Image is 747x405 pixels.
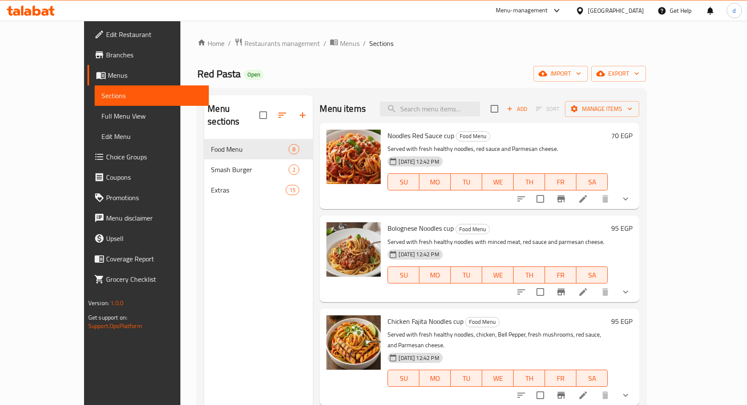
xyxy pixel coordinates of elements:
p: Served with fresh healthy noodles, chicken, Bell Pepper, fresh mushrooms, red sauce, and Parmesan... [388,329,608,351]
span: SA [580,372,604,385]
h6: 95 EGP [611,222,632,234]
svg: Show Choices [621,194,631,204]
span: SU [391,269,416,281]
span: 2 [289,166,299,174]
span: Noodles Red Sauce cup [388,129,454,142]
div: [GEOGRAPHIC_DATA] [588,6,644,15]
svg: Show Choices [621,287,631,297]
span: SU [391,372,416,385]
span: Select to update [531,386,549,404]
a: Menu disclaimer [87,208,209,228]
a: Choice Groups [87,147,209,167]
h2: Menu sections [208,102,259,128]
a: Full Menu View [95,106,209,126]
a: Restaurants management [234,38,320,49]
span: Restaurants management [244,38,320,48]
span: TU [454,176,479,188]
button: MO [419,173,451,190]
button: export [591,66,646,82]
button: SU [388,173,419,190]
span: SA [580,269,604,281]
span: SA [580,176,604,188]
span: Coupons [106,172,202,182]
button: import [534,66,588,82]
a: Menus [87,65,209,85]
nav: breadcrumb [197,38,646,49]
span: MO [423,176,447,188]
span: Full Menu View [101,111,202,121]
button: show more [615,189,636,209]
span: 1.0.0 [110,297,124,309]
span: Sort sections [272,105,292,125]
span: TH [517,269,542,281]
span: TH [517,176,542,188]
img: Bolognese Noodles cup [326,222,381,277]
span: Extras [211,185,286,195]
span: Select all sections [254,106,272,124]
span: SU [391,176,416,188]
span: Red Pasta [197,64,241,83]
span: Get support on: [88,312,127,323]
nav: Menu sections [204,136,313,204]
svg: Show Choices [621,390,631,400]
span: Sections [101,91,202,101]
button: TH [514,370,545,387]
h2: Menu items [320,102,366,115]
span: Food Menu [456,131,490,141]
button: sort-choices [511,189,531,209]
span: Menu disclaimer [106,213,202,223]
span: WE [486,372,510,385]
span: d [733,6,736,15]
div: Smash Burger2 [204,159,313,180]
div: Food Menu8 [204,139,313,159]
li: / [228,38,231,48]
div: Food Menu [465,317,500,327]
div: Menu-management [496,6,548,16]
div: items [289,144,299,154]
span: Coverage Report [106,254,202,264]
span: Open [244,71,264,78]
span: Add [505,104,528,114]
button: delete [595,189,615,209]
a: Promotions [87,187,209,208]
li: / [323,38,326,48]
a: Edit menu item [578,194,588,204]
button: WE [482,266,514,283]
button: SU [388,370,419,387]
span: TU [454,269,479,281]
span: Food Menu [211,144,289,154]
span: Smash Burger [211,164,289,175]
span: Choice Groups [106,152,202,162]
a: Support.OpsPlatform [88,320,142,331]
span: WE [486,269,510,281]
a: Sections [95,85,209,106]
button: Branch-specific-item [551,282,571,302]
span: FR [548,269,573,281]
span: TU [454,372,479,385]
button: MO [419,266,451,283]
a: Upsell [87,228,209,249]
button: sort-choices [511,282,531,302]
span: Food Menu [456,224,489,234]
div: items [286,185,299,195]
a: Edit Restaurant [87,24,209,45]
span: Edit Menu [101,131,202,142]
span: [DATE] 12:42 PM [395,354,442,362]
button: SA [576,173,608,190]
a: Menus [330,38,359,49]
a: Grocery Checklist [87,269,209,289]
span: Select to update [531,283,549,301]
li: / [363,38,366,48]
span: WE [486,176,510,188]
span: export [598,68,639,79]
span: Version: [88,297,109,309]
button: SA [576,370,608,387]
span: Upsell [106,233,202,244]
a: Edit menu item [578,390,588,400]
div: Extras15 [204,180,313,200]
